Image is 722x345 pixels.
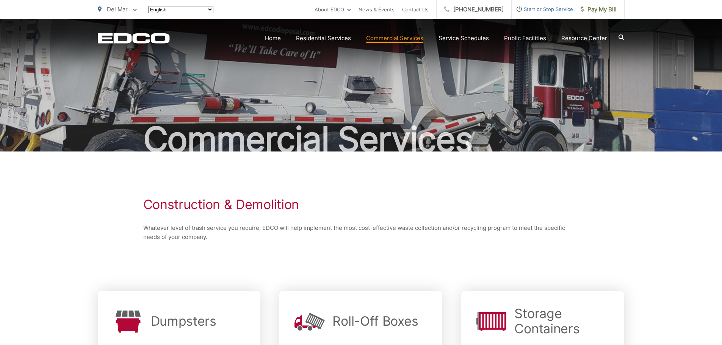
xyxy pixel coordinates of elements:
[332,314,418,329] h2: Roll-Off Boxes
[107,6,128,13] span: Del Mar
[148,6,213,13] select: Select a language
[98,33,170,44] a: EDCD logo. Return to the homepage.
[315,5,351,14] a: About EDCO
[265,34,281,43] a: Home
[143,223,579,242] p: Whatever level of trash service you require, EDCO will help implement the most cost-effective was...
[504,34,546,43] a: Public Facilities
[366,34,423,43] a: Commercial Services
[439,34,489,43] a: Service Schedules
[98,120,625,158] h2: Commercial Services
[402,5,429,14] a: Contact Us
[581,5,617,14] span: Pay My Bill
[143,197,579,212] h1: Construction & Demolition
[296,34,351,43] a: Residential Services
[359,5,395,14] a: News & Events
[514,306,609,336] h2: Storage Containers
[561,34,607,43] a: Resource Center
[151,314,216,329] h2: Dumpsters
